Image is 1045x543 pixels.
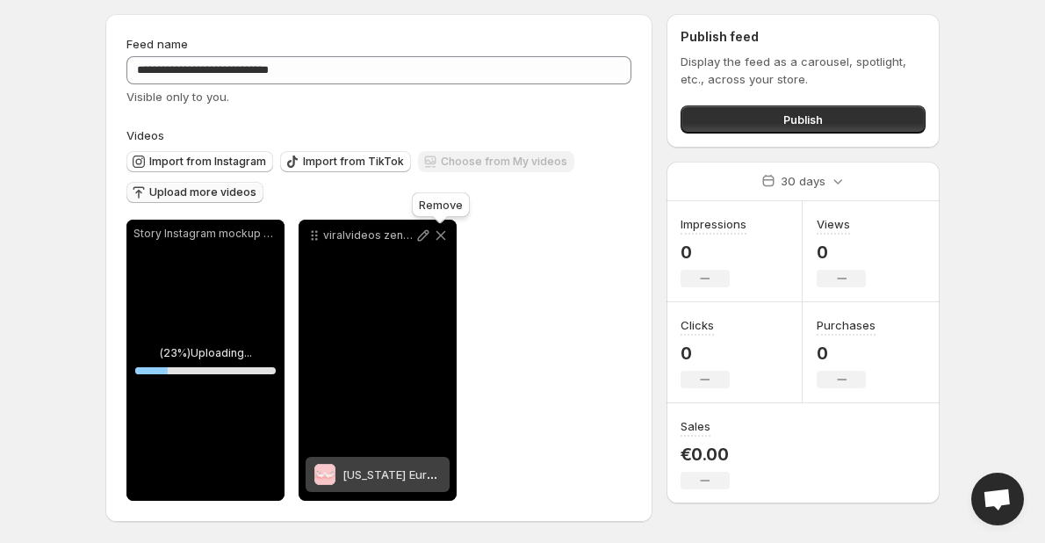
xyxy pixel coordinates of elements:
h3: Impressions [681,215,746,233]
span: Import from TikTok [303,155,404,169]
div: viralvideos zenpaix pourtoiOhio Eur™ – Lunettes de soin oculaire 3D EMS à lumière rouge[US_STATE]... [299,220,457,501]
p: €0.00 [681,444,730,465]
button: Publish [681,105,926,134]
p: Story Instagram mockup produit bouteille de parfum coloré moderne.mp4 [133,227,277,241]
h3: Clicks [681,316,714,334]
span: Videos [126,128,164,142]
p: 0 [817,343,876,364]
h3: Views [817,215,850,233]
p: 0 [817,242,866,263]
h3: Sales [681,417,710,435]
span: [US_STATE] Eur™ – Lunettes de soin oculaire 3D EMS à lumière rouge [342,467,722,481]
p: viralvideos zenpaix pourtoi [323,228,414,243]
h2: Publish feed [681,28,926,46]
span: Publish [783,111,823,128]
p: 0 [681,343,730,364]
button: Import from Instagram [126,151,273,172]
span: Import from Instagram [149,155,266,169]
p: 0 [681,242,746,263]
p: Display the feed as a carousel, spotlight, etc., across your store. [681,53,926,88]
a: Open chat [971,473,1024,525]
h3: Purchases [817,316,876,334]
button: Import from TikTok [280,151,411,172]
img: Ohio Eur™ – Lunettes de soin oculaire 3D EMS à lumière rouge [314,464,335,485]
p: 30 days [781,172,825,190]
span: Visible only to you. [126,90,229,104]
span: Feed name [126,37,188,51]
